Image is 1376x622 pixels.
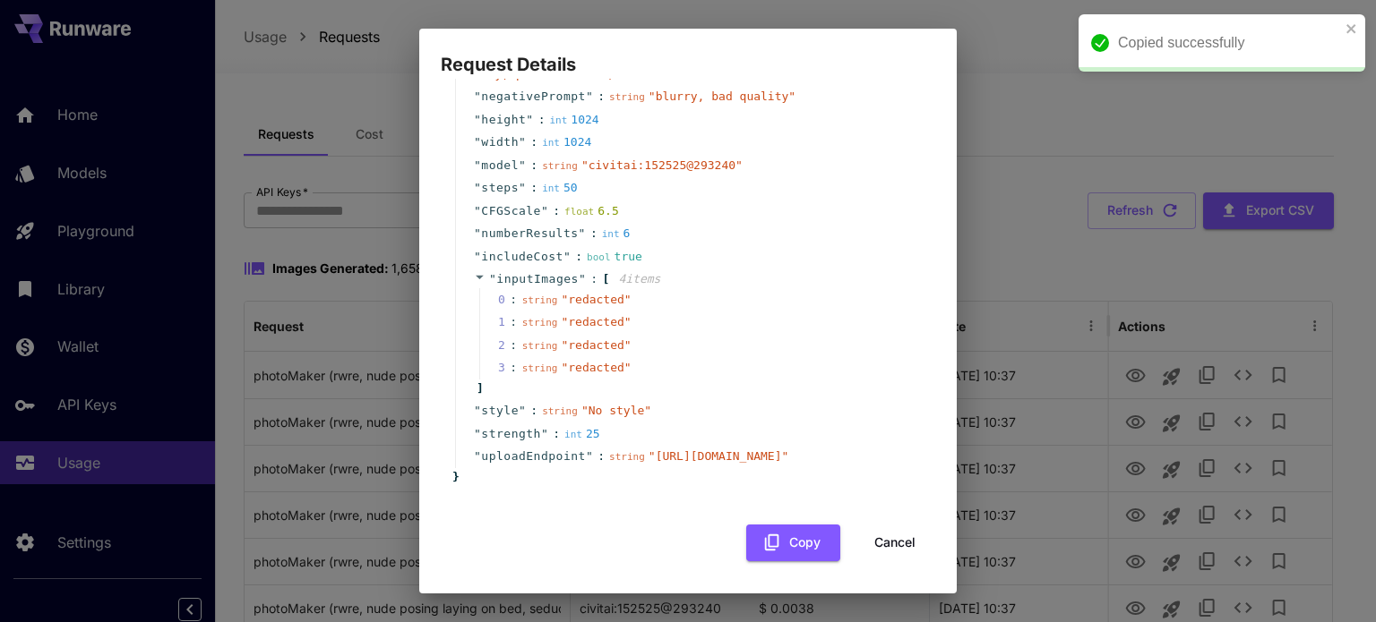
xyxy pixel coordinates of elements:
span: " [489,272,496,285]
span: " [474,404,481,417]
span: " [519,404,526,417]
span: " [474,427,481,440]
span: " [586,449,593,463]
span: " blurry, bad quality " [649,89,795,103]
span: string [522,362,558,374]
span: " [474,89,481,103]
span: style [481,402,519,420]
span: " [474,158,481,172]
span: " [474,135,481,149]
span: negativePrompt [481,88,586,106]
span: " [541,204,548,217]
span: string [522,340,558,352]
span: " [519,181,526,194]
span: 1 [498,313,522,331]
span: " [474,181,481,194]
span: strength [481,425,541,443]
div: 25 [564,425,600,443]
span: " redacted " [561,315,631,328]
button: close [1346,21,1358,36]
span: " [474,113,481,126]
span: " redacted " [561,293,631,306]
span: width [481,133,519,151]
span: : [553,425,560,443]
div: : [510,359,517,377]
span: " [579,272,586,285]
span: : [598,447,605,465]
span: 2 [498,337,522,354]
span: string [609,91,645,103]
span: : [590,225,598,243]
span: uploadEndpoint [481,447,586,465]
span: " [474,226,481,240]
div: : [510,313,517,331]
div: 6 [602,225,631,243]
span: : [575,248,582,266]
span: : [598,88,605,106]
div: 1024 [542,133,591,151]
span: height [481,111,526,129]
div: true [587,248,642,266]
span: : [530,133,537,151]
span: " [579,226,586,240]
div: 50 [542,179,578,197]
span: string [522,317,558,328]
span: string [609,451,645,463]
span: int [542,183,560,194]
span: : [530,402,537,420]
span: steps [481,179,519,197]
span: string [542,160,578,172]
div: : [510,337,517,354]
span: int [564,429,582,440]
span: ] [474,379,484,397]
span: " [474,204,481,217]
span: " [586,89,593,103]
span: " [519,158,526,172]
span: " [541,427,548,440]
span: " [474,250,481,263]
span: [ [603,270,610,288]
span: int [602,228,620,240]
span: } [450,468,460,486]
div: Copied successfully [1118,32,1340,54]
span: float [564,206,594,217]
div: 1024 [549,111,598,129]
h2: Request Details [419,29,957,79]
span: " redacted " [561,338,631,352]
span: inputImages [496,272,579,285]
span: string [542,405,578,417]
span: " [519,135,526,149]
div: 6.5 [564,202,619,220]
span: 3 [498,359,522,377]
span: int [542,137,560,149]
span: model [481,157,519,175]
span: includeCost [481,248,563,266]
span: string [522,294,558,306]
span: 4 item s [618,272,660,285]
span: numberResults [481,225,578,243]
span: 0 [498,291,522,309]
span: " [526,113,533,126]
span: " [563,250,571,263]
span: bool [587,251,611,263]
span: : [553,202,560,220]
span: " [474,449,481,463]
span: : [538,111,546,129]
span: int [549,115,567,126]
span: " No style " [581,404,651,417]
span: CFGScale [481,202,541,220]
button: Cancel [855,524,935,561]
span: " civitai:152525@293240 " [581,158,743,172]
div: : [510,291,517,309]
span: " [URL][DOMAIN_NAME] " [649,449,789,463]
button: Copy [746,524,840,561]
span: " redacted " [561,361,631,374]
span: : [530,157,537,175]
span: : [590,270,598,288]
span: : [530,179,537,197]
